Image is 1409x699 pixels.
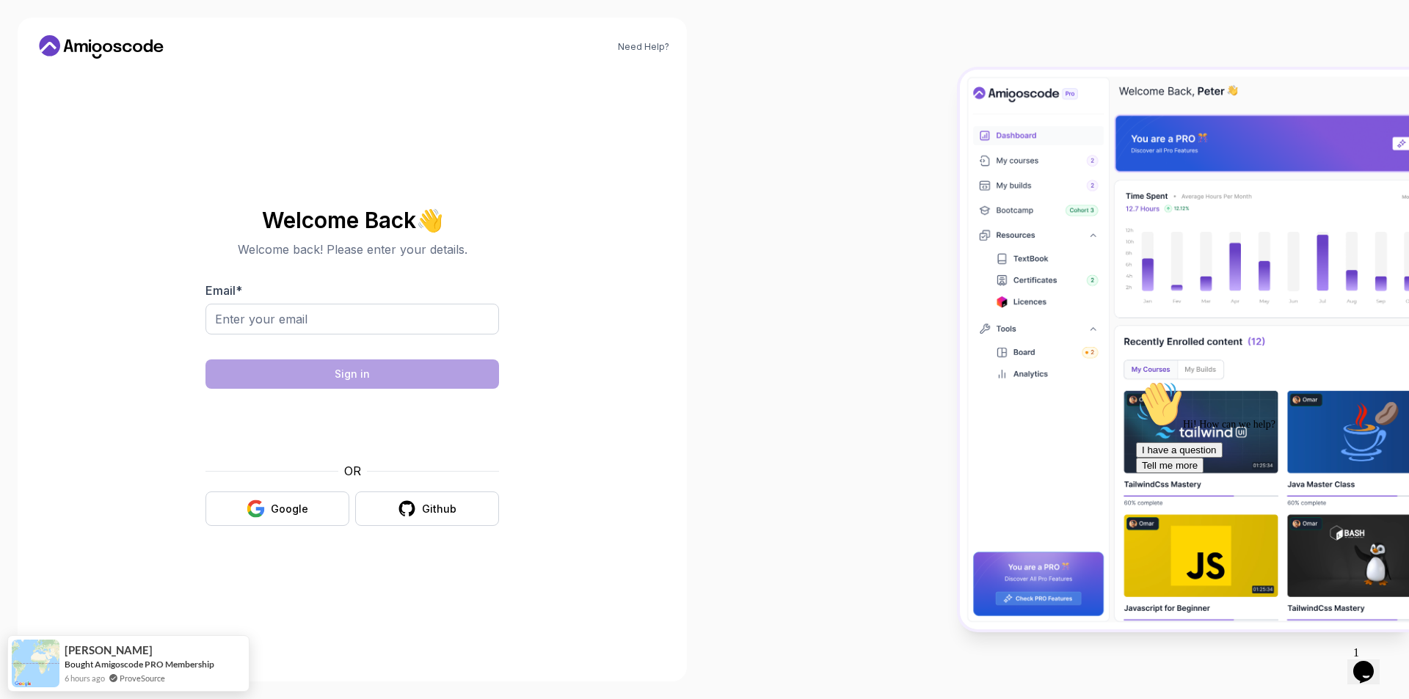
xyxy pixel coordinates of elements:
button: I have a question [6,67,92,83]
span: 6 hours ago [65,672,105,684]
img: :wave: [6,6,53,53]
button: Tell me more [6,83,73,98]
h2: Welcome Back [205,208,499,232]
span: Bought [65,659,93,670]
input: Enter your email [205,304,499,334]
a: Amigoscode PRO Membership [95,659,214,670]
button: Sign in [205,359,499,389]
p: Welcome back! Please enter your details. [205,241,499,258]
iframe: chat widget [1130,375,1394,633]
iframe: chat widget [1347,640,1394,684]
button: Google [205,491,349,526]
span: [PERSON_NAME] [65,644,153,656]
div: Github [422,502,456,516]
a: Home link [35,35,167,59]
span: Hi! How can we help? [6,44,145,55]
div: Sign in [335,367,370,381]
p: OR [344,462,361,480]
a: Need Help? [618,41,669,53]
button: Github [355,491,499,526]
iframe: Widget containing checkbox for hCaptcha security challenge [241,398,463,453]
div: 👋Hi! How can we help?I have a questionTell me more [6,6,270,98]
img: provesource social proof notification image [12,640,59,687]
span: 👋 [415,206,445,235]
div: Google [271,502,308,516]
img: Amigoscode Dashboard [960,70,1409,629]
a: ProveSource [120,672,165,684]
label: Email * [205,283,242,298]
